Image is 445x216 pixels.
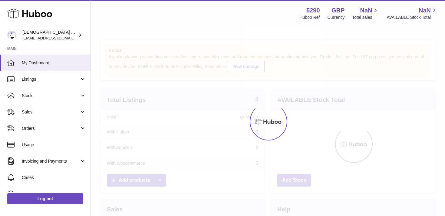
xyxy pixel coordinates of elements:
[360,6,372,15] span: NaN
[328,15,345,20] div: Currency
[7,193,83,204] a: Log out
[22,60,86,66] span: My Dashboard
[22,175,86,181] span: Cases
[22,191,86,197] span: Channels
[22,93,80,99] span: Stock
[352,15,379,20] span: Total sales
[300,15,320,20] div: Huboo Ref
[306,6,320,15] strong: 5290
[419,6,431,15] span: NaN
[352,6,379,20] a: NaN Total sales
[22,29,77,41] div: [DEMOGRAPHIC_DATA] Charity
[22,142,86,148] span: Usage
[7,31,16,40] img: info@muslimcharity.org.uk
[387,6,438,20] a: NaN AVAILABLE Stock Total
[22,109,80,115] span: Sales
[387,15,438,20] span: AVAILABLE Stock Total
[331,6,344,15] strong: GBP
[22,126,80,131] span: Orders
[22,76,80,82] span: Listings
[22,158,80,164] span: Invoicing and Payments
[22,35,89,40] span: [EMAIL_ADDRESS][DOMAIN_NAME]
